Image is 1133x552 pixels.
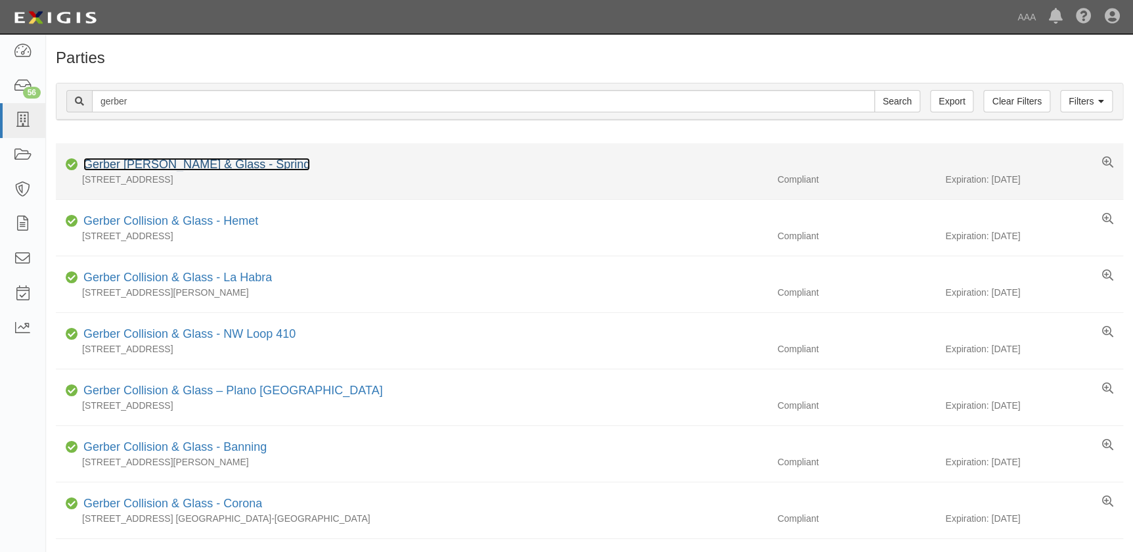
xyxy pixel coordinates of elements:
[56,399,767,412] div: [STREET_ADDRESS]
[945,399,1123,412] div: Expiration: [DATE]
[945,512,1123,525] div: Expiration: [DATE]
[945,173,1123,186] div: Expiration: [DATE]
[83,271,272,284] a: Gerber Collision & Glass - La Habra
[78,382,382,400] div: Gerber Collision & Glass – Plano TX
[56,342,767,356] div: [STREET_ADDRESS]
[83,327,296,340] a: Gerber Collision & Glass - NW Loop 410
[56,49,1123,66] h1: Parties
[78,213,258,230] div: Gerber Collision & Glass - Hemet
[767,286,945,299] div: Compliant
[767,455,945,469] div: Compliant
[83,214,258,227] a: Gerber Collision & Glass - Hemet
[1102,382,1113,396] a: View results summary
[767,342,945,356] div: Compliant
[83,384,382,397] a: Gerber Collision & Glass – Plano [GEOGRAPHIC_DATA]
[930,90,973,112] a: Export
[56,455,767,469] div: [STREET_ADDRESS][PERSON_NAME]
[78,269,272,287] div: Gerber Collision & Glass - La Habra
[56,173,767,186] div: [STREET_ADDRESS]
[92,90,875,112] input: Search
[66,273,78,283] i: Compliant
[83,497,262,510] a: Gerber Collision & Glass - Corona
[66,386,78,396] i: Compliant
[66,443,78,452] i: Compliant
[767,512,945,525] div: Compliant
[1102,213,1113,226] a: View results summary
[945,342,1123,356] div: Expiration: [DATE]
[56,229,767,242] div: [STREET_ADDRESS]
[78,439,267,456] div: Gerber Collision & Glass - Banning
[56,512,767,525] div: [STREET_ADDRESS] [GEOGRAPHIC_DATA]-[GEOGRAPHIC_DATA]
[66,160,78,170] i: Compliant
[874,90,920,112] input: Search
[1102,439,1113,452] a: View results summary
[78,156,310,173] div: Gerber Collison & Glass - Spring
[945,286,1123,299] div: Expiration: [DATE]
[1076,9,1092,25] i: Help Center - Complianz
[78,326,296,343] div: Gerber Collision & Glass - NW Loop 410
[23,87,41,99] div: 56
[1102,495,1113,509] a: View results summary
[66,499,78,509] i: Compliant
[1102,326,1113,339] a: View results summary
[1011,4,1042,30] a: AAA
[1102,156,1113,170] a: View results summary
[1060,90,1113,112] a: Filters
[66,330,78,339] i: Compliant
[66,217,78,226] i: Compliant
[945,229,1123,242] div: Expiration: [DATE]
[1102,269,1113,283] a: View results summary
[983,90,1050,112] a: Clear Filters
[10,6,100,30] img: logo-5460c22ac91f19d4615b14bd174203de0afe785f0fc80cf4dbbc73dc1793850b.png
[83,158,310,171] a: Gerber [PERSON_NAME] & Glass - Spring
[83,440,267,453] a: Gerber Collision & Glass - Banning
[767,173,945,186] div: Compliant
[767,399,945,412] div: Compliant
[56,286,767,299] div: [STREET_ADDRESS][PERSON_NAME]
[767,229,945,242] div: Compliant
[78,495,262,513] div: Gerber Collision & Glass - Corona
[945,455,1123,469] div: Expiration: [DATE]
